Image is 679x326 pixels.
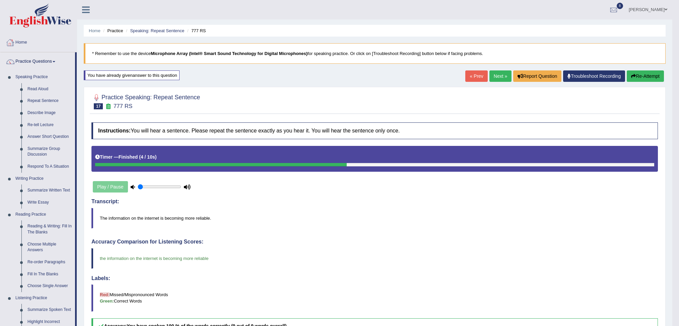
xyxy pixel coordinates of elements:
a: Choose Multiple Answers [24,238,75,256]
h2: Practice Speaking: Repeat Sentence [91,93,200,109]
a: Write Essay [24,197,75,209]
a: « Prev [465,70,487,82]
h4: Accuracy Comparison for Listening Scores: [91,239,658,245]
h4: Labels: [91,275,658,281]
div: You have already given answer to this question [84,70,180,80]
h4: Transcript: [91,199,658,205]
a: Speaking Practice [12,71,75,83]
a: Summarize Written Text [24,184,75,197]
a: Writing Practice [12,173,75,185]
h4: You will hear a sentence. Please repeat the sentence exactly as you hear it. You will hear the se... [91,122,658,139]
h5: Timer — [95,155,156,160]
b: ) [155,154,157,160]
b: Instructions: [98,128,131,133]
a: Re-tell Lecture [24,119,75,131]
a: Reading Practice [12,209,75,221]
a: Choose Single Answer [24,280,75,292]
a: Summarize Spoken Text [24,304,75,316]
blockquote: The information on the internet is becoming more reliable. [91,208,658,228]
a: Home [0,33,77,50]
blockquote: Missed/Mispronounced Words Correct Words [91,284,658,311]
li: Practice [101,28,123,34]
blockquote: * Remember to use the device for speaking practice. Or click on [Troubleshoot Recording] button b... [84,43,666,64]
a: Answer Short Question [24,131,75,143]
a: Troubleshoot Recording [563,70,625,82]
a: Listening Practice [12,292,75,304]
a: Respond To A Situation [24,161,75,173]
b: Microphone Array (Intel® Smart Sound Technology for Digital Microphones) [151,51,308,56]
b: Red: [100,292,110,297]
a: Read Aloud [24,83,75,95]
span: 8 [617,3,623,9]
a: Home [89,28,100,33]
small: Exam occurring question [105,103,112,110]
a: Describe Image [24,107,75,119]
a: Practice Questions [0,52,75,69]
span: the information on the internet is becoming more reliable [100,256,208,261]
a: Re-order Paragraphs [24,256,75,268]
li: 777 RS [186,28,206,34]
span: 17 [94,103,103,109]
a: Next » [489,70,512,82]
b: Green: [100,298,114,304]
b: ( [139,154,141,160]
a: Repeat Sentence [24,95,75,107]
b: 4 / 10s [141,154,155,160]
a: Summarize Group Discussion [24,143,75,161]
button: Re-Attempt [627,70,664,82]
a: Speaking: Repeat Sentence [130,28,184,33]
a: Reading & Writing: Fill In The Blanks [24,220,75,238]
b: Finished [119,154,138,160]
button: Report Question [513,70,561,82]
a: Fill In The Blanks [24,268,75,280]
small: 777 RS [114,103,133,109]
